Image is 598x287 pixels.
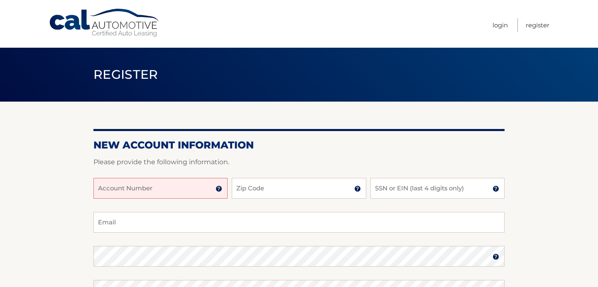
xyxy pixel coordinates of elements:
[370,178,505,199] input: SSN or EIN (last 4 digits only)
[49,8,161,38] a: Cal Automotive
[493,253,499,260] img: tooltip.svg
[354,185,361,192] img: tooltip.svg
[493,18,508,32] a: Login
[93,67,158,82] span: Register
[216,185,222,192] img: tooltip.svg
[93,156,505,168] p: Please provide the following information.
[93,212,505,233] input: Email
[93,178,228,199] input: Account Number
[93,139,505,151] h2: New Account Information
[493,185,499,192] img: tooltip.svg
[232,178,366,199] input: Zip Code
[526,18,549,32] a: Register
